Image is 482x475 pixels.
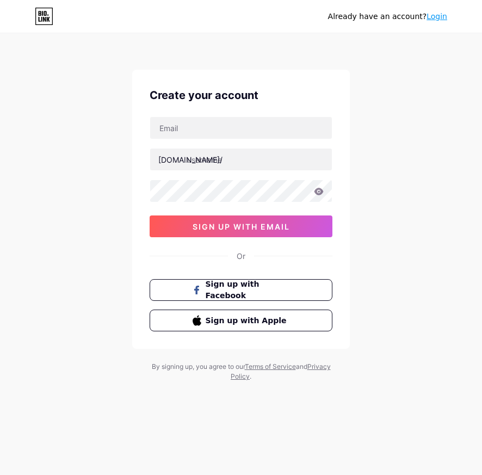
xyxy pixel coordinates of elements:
input: username [150,149,332,170]
button: Sign up with Facebook [150,279,332,301]
a: Terms of Service [245,362,296,371]
button: Sign up with Apple [150,310,332,331]
button: sign up with email [150,215,332,237]
div: [DOMAIN_NAME]/ [158,154,223,165]
input: Email [150,117,332,139]
span: Sign up with Facebook [206,279,290,301]
a: Login [427,12,447,21]
div: Create your account [150,87,332,103]
span: sign up with email [193,222,290,231]
span: Sign up with Apple [206,315,290,326]
div: Already have an account? [328,11,447,22]
div: Or [237,250,245,262]
div: By signing up, you agree to our and . [149,362,333,381]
